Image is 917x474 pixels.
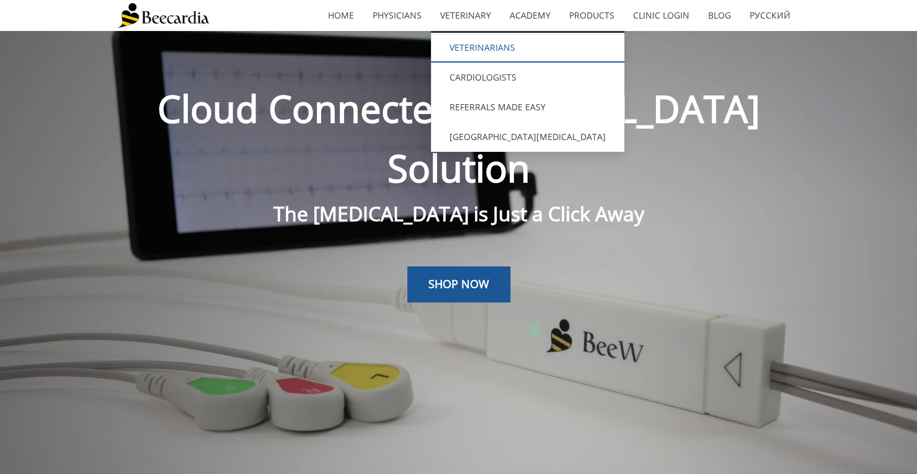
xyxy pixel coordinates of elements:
[699,1,740,30] a: Blog
[560,1,624,30] a: Products
[363,1,431,30] a: Physicians
[118,3,209,28] img: Beecardia
[431,63,624,92] a: Cardiologists
[428,276,489,291] span: SHOP NOW
[407,266,510,302] a: SHOP NOW
[431,92,624,122] a: Referrals Made Easy
[740,1,800,30] a: Русский
[624,1,699,30] a: Clinic Login
[431,122,624,152] a: [GEOGRAPHIC_DATA][MEDICAL_DATA]
[431,33,624,63] a: Veterinarians
[431,1,500,30] a: Veterinary
[157,83,760,193] span: Cloud Connected [MEDICAL_DATA] Solution
[273,200,644,227] span: The [MEDICAL_DATA] is Just a Click Away
[500,1,560,30] a: Academy
[319,1,363,30] a: home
